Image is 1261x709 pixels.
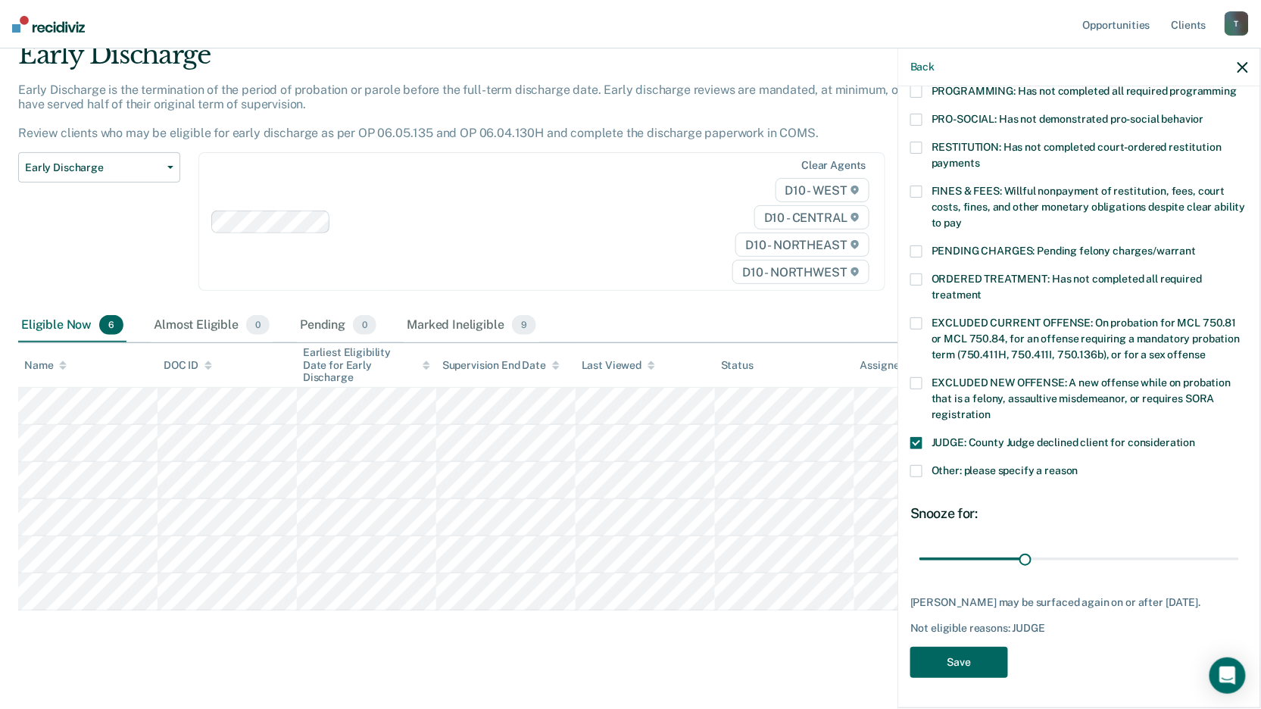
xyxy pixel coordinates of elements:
span: 0 [353,315,376,335]
div: Eligible Now [18,309,126,342]
div: Clear agents [801,159,866,172]
span: RESTITUTION: Has not completed court-ordered restitution payments [932,141,1222,169]
span: Other: please specify a reason [932,464,1078,476]
span: FINES & FEES: Willful nonpayment of restitution, fees, court costs, fines, and other monetary obl... [932,185,1246,229]
span: EXCLUDED NEW OFFENSE: A new offense while on probation that is a felony, assaultive misdemeanor, ... [932,376,1231,420]
div: Open Intercom Messenger [1209,657,1246,694]
span: D10 - NORTHEAST [735,233,869,257]
div: Almost Eligible [151,309,273,342]
img: Recidiviz [12,16,85,33]
button: Back [910,61,935,73]
div: [PERSON_NAME] may be surfaced again on or after [DATE]. [910,596,1248,609]
div: Name [24,359,67,372]
div: Supervision End Date [442,359,560,372]
span: 6 [99,315,123,335]
span: ORDERED TREATMENT: Has not completed all required treatment [932,273,1202,301]
div: Early Discharge [18,39,964,83]
div: Not eligible reasons: JUDGE [910,622,1248,635]
div: Snooze for: [910,505,1248,522]
span: D10 - NORTHWEST [732,260,869,284]
div: Status [721,359,754,372]
div: Earliest Eligibility Date for Early Discharge [303,346,430,384]
button: Save [910,647,1008,678]
span: Early Discharge [25,161,161,174]
span: D10 - CENTRAL [754,205,869,230]
div: Assigned to [860,359,932,372]
p: Early Discharge is the termination of the period of probation or parole before the full-term disc... [18,83,959,141]
div: Last Viewed [582,359,655,372]
span: 9 [512,315,536,335]
div: Marked Ineligible [404,309,539,342]
div: T [1225,11,1249,36]
span: EXCLUDED CURRENT OFFENSE: On probation for MCL 750.81 or MCL 750.84, for an offense requiring a m... [932,317,1240,361]
span: JUDGE: County Judge declined client for consideration [932,436,1196,448]
span: D10 - WEST [776,178,869,202]
div: Pending [297,309,379,342]
div: DOC ID [164,359,212,372]
span: PENDING CHARGES: Pending felony charges/warrant [932,245,1196,257]
span: PRO-SOCIAL: Has not demonstrated pro-social behavior [932,113,1204,125]
span: 0 [246,315,270,335]
span: PROGRAMMING: Has not completed all required programming [932,85,1237,97]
